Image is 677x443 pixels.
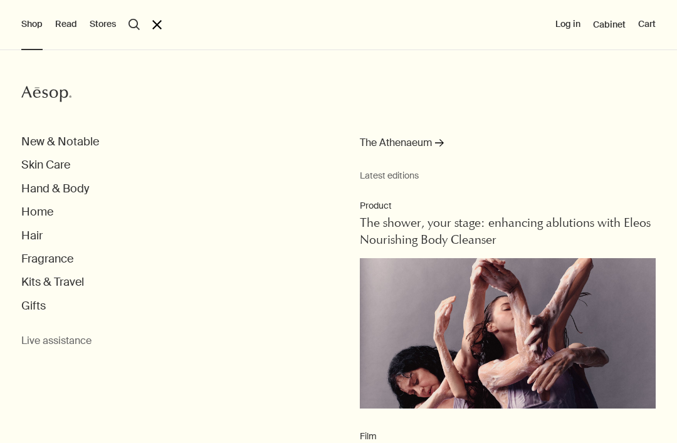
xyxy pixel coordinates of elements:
button: Gifts [21,299,46,313]
button: New & Notable [21,135,99,149]
p: Product [360,200,656,212]
button: Fragrance [21,252,73,266]
p: Film [360,430,656,443]
button: Stores [90,18,116,31]
button: Close the Menu [152,20,162,29]
button: Cart [638,18,656,31]
button: Hand & Body [21,182,89,196]
a: The Athenaeum [360,135,444,157]
span: The shower, your stage: enhancing ablutions with Eleos Nourishing Body Cleanser [360,217,651,247]
button: Hair [21,229,43,243]
button: Read [55,18,77,31]
button: Skin Care [21,158,70,172]
button: Live assistance [21,335,92,348]
button: Log in [555,18,580,31]
span: The Athenaeum [360,135,432,151]
svg: Aesop [21,85,71,103]
a: Cabinet [593,19,626,30]
a: Aesop [18,81,75,110]
button: Open search [129,19,140,30]
button: Kits & Travel [21,275,84,289]
button: Shop [21,18,43,31]
button: Home [21,205,53,219]
a: ProductThe shower, your stage: enhancing ablutions with Eleos Nourishing Body CleanserDancers wea... [360,200,656,412]
small: Latest editions [360,170,656,181]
